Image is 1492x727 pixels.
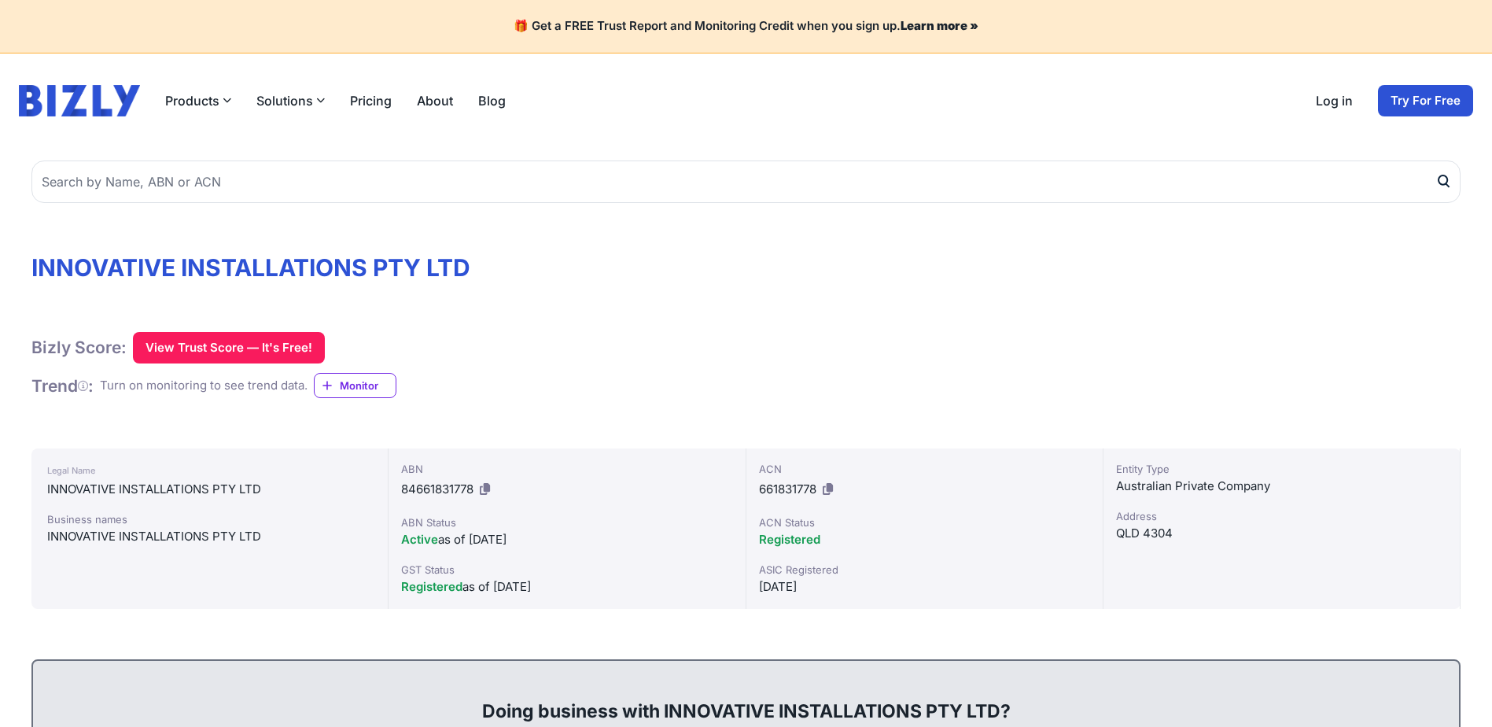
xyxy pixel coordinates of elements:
[1116,461,1447,477] div: Entity Type
[256,91,325,110] button: Solutions
[401,482,473,496] span: 84661831778
[47,480,372,499] div: INNOVATIVE INSTALLATIONS PTY LTD
[759,562,1090,578] div: ASIC Registered
[31,337,127,358] h1: Bizly Score:
[1116,524,1447,543] div: QLD 4304
[340,378,396,393] span: Monitor
[759,461,1090,477] div: ACN
[1116,508,1447,524] div: Address
[478,91,506,110] a: Blog
[401,515,732,530] div: ABN Status
[314,373,396,398] a: Monitor
[759,532,820,547] span: Registered
[47,527,372,546] div: INNOVATIVE INSTALLATIONS PTY LTD
[759,482,816,496] span: 661831778
[165,91,231,110] button: Products
[49,673,1443,724] div: Doing business with INNOVATIVE INSTALLATIONS PTY LTD?
[401,578,732,596] div: as of [DATE]
[31,375,94,397] h1: Trend :
[1116,477,1447,496] div: Australian Private Company
[19,19,1473,34] h4: 🎁 Get a FREE Trust Report and Monitoring Credit when you sign up.
[401,579,462,594] span: Registered
[31,161,1461,203] input: Search by Name, ABN or ACN
[401,461,732,477] div: ABN
[417,91,453,110] a: About
[1316,91,1353,110] a: Log in
[47,461,372,480] div: Legal Name
[759,578,1090,596] div: [DATE]
[47,511,372,527] div: Business names
[350,91,392,110] a: Pricing
[133,332,325,363] button: View Trust Score — It's Free!
[401,532,438,547] span: Active
[31,253,1461,282] h1: INNOVATIVE INSTALLATIONS PTY LTD
[100,377,308,395] div: Turn on monitoring to see trend data.
[759,515,1090,530] div: ACN Status
[901,18,978,33] a: Learn more »
[1378,85,1473,116] a: Try For Free
[401,530,732,549] div: as of [DATE]
[401,562,732,578] div: GST Status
